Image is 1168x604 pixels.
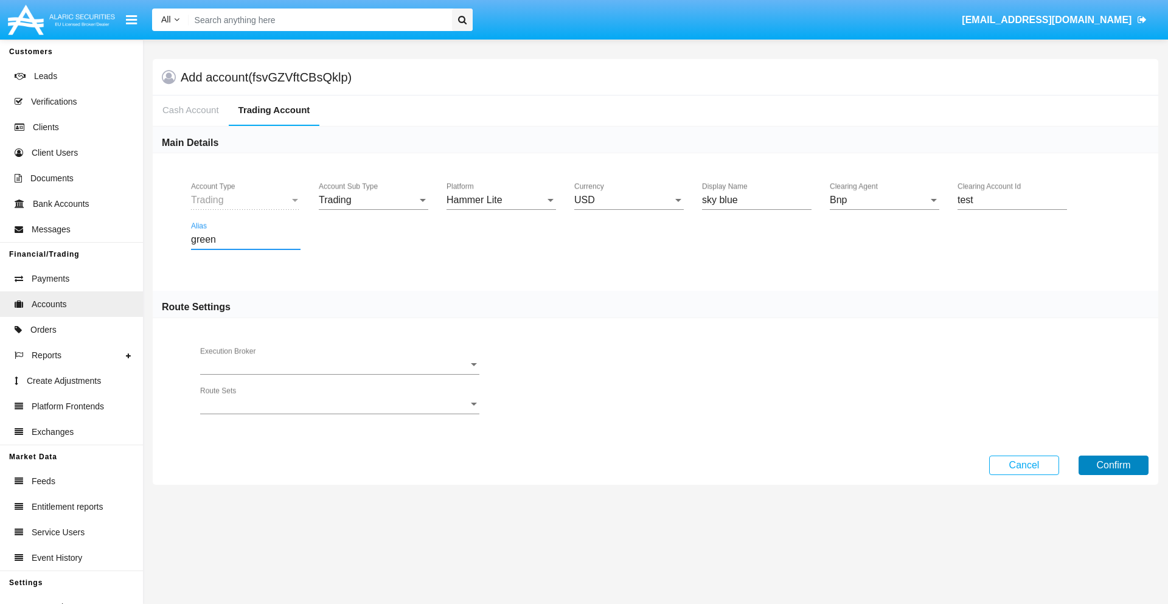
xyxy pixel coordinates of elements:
[191,195,224,205] span: Trading
[32,426,74,439] span: Exchanges
[32,400,104,413] span: Platform Frontends
[162,300,231,314] h6: Route Settings
[189,9,448,31] input: Search
[32,147,78,159] span: Client Users
[33,121,59,134] span: Clients
[30,172,74,185] span: Documents
[33,198,89,210] span: Bank Accounts
[6,2,117,38] img: Logo image
[181,72,352,82] h5: Add account (fsvGZVftCBsQklp)
[27,375,101,387] span: Create Adjustments
[574,195,595,205] span: USD
[200,359,468,370] span: Execution Broker
[32,223,71,236] span: Messages
[32,552,82,564] span: Event History
[34,70,57,83] span: Leads
[1079,456,1149,475] button: Confirm
[162,136,218,150] h6: Main Details
[152,13,189,26] a: All
[962,15,1131,25] span: [EMAIL_ADDRESS][DOMAIN_NAME]
[32,501,103,513] span: Entitlement reports
[989,456,1059,475] button: Cancel
[32,526,85,539] span: Service Users
[200,399,468,410] span: Route Sets
[32,272,69,285] span: Payments
[32,298,67,311] span: Accounts
[830,195,847,205] span: Bnp
[30,324,57,336] span: Orders
[32,349,61,362] span: Reports
[32,475,55,488] span: Feeds
[319,195,352,205] span: Trading
[31,95,77,108] span: Verifications
[956,3,1153,37] a: [EMAIL_ADDRESS][DOMAIN_NAME]
[161,15,171,24] span: All
[447,195,502,205] span: Hammer Lite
